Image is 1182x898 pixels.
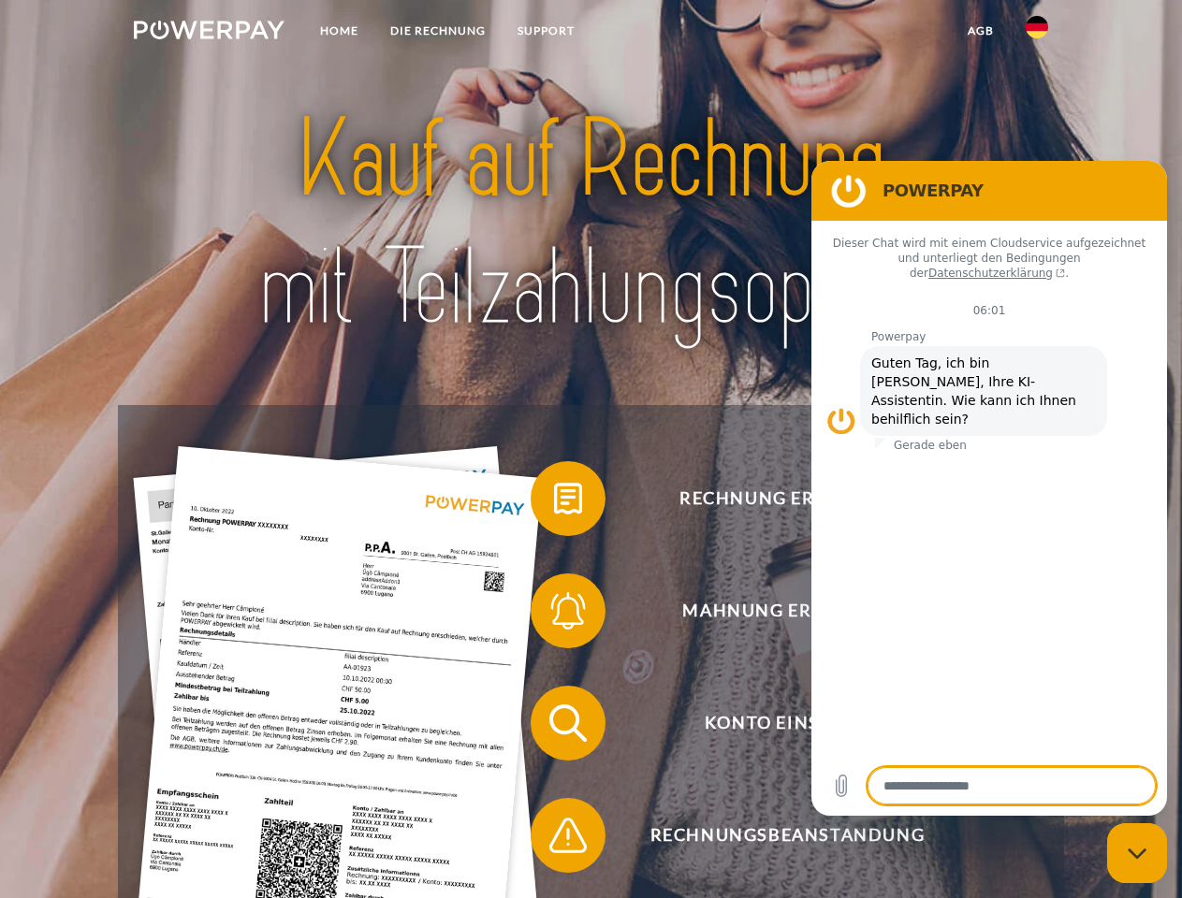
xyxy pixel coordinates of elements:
span: Konto einsehen [558,686,1016,760]
a: Home [304,14,374,48]
img: qb_warning.svg [545,812,591,859]
button: Mahnung erhalten? [531,573,1017,648]
button: Rechnung erhalten? [531,461,1017,536]
img: title-powerpay_de.svg [179,90,1003,358]
iframe: Messaging-Fenster [811,161,1167,816]
img: qb_bell.svg [545,587,591,634]
img: logo-powerpay-white.svg [134,21,285,39]
a: SUPPORT [502,14,591,48]
a: agb [952,14,1010,48]
span: Rechnung erhalten? [558,461,1016,536]
button: Konto einsehen [531,686,1017,760]
span: Rechnungsbeanstandung [558,798,1016,873]
span: Mahnung erhalten? [558,573,1016,648]
iframe: Schaltfläche zum Öffnen des Messaging-Fensters; Konversation läuft [1107,823,1167,883]
img: qb_bill.svg [545,475,591,522]
img: de [1026,16,1048,38]
button: Rechnungsbeanstandung [531,798,1017,873]
a: DIE RECHNUNG [374,14,502,48]
img: qb_search.svg [545,700,591,746]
